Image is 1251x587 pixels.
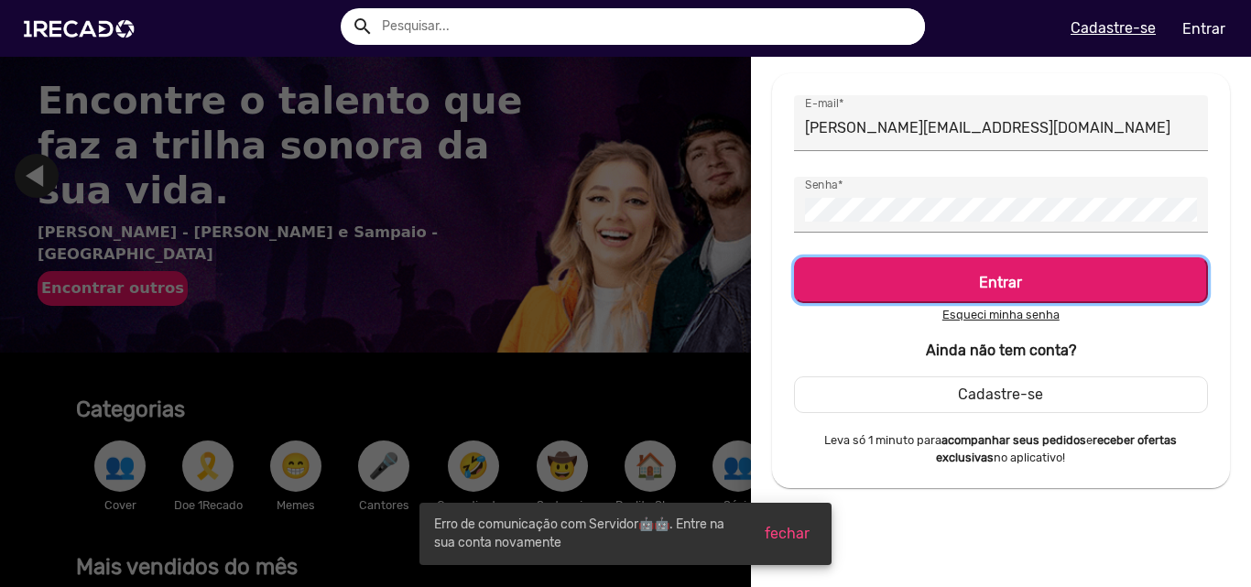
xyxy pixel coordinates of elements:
[794,257,1208,303] button: Entrar
[794,376,1208,413] button: Cadastre-se
[765,525,810,542] span: fechar
[1170,13,1237,45] a: Entrar
[352,16,374,38] mat-icon: Example home icon
[958,386,1043,403] span: Cadastre-se
[805,116,1197,140] input: Exemplo@email.com
[942,308,1060,321] u: Esqueci minha senha
[794,431,1208,466] small: Leva só 1 minuto para e no aplicativo!
[750,517,824,550] button: fechar
[368,8,925,45] input: Pesquisar...
[926,342,1076,359] b: Ainda não tem conta?
[979,274,1022,291] b: Entrar
[1071,19,1156,37] u: Cadastre-se
[434,516,744,552] span: Erro de comunicação com Servidor🤖🤖. Entre na sua conta novamente
[345,9,377,41] button: Example home icon
[941,433,1086,447] b: acompanhar seus pedidos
